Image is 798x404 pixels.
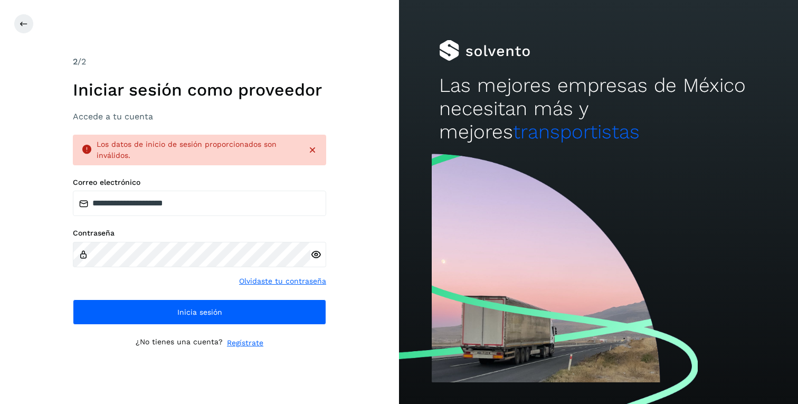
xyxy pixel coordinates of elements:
[73,229,326,238] label: Contraseña
[73,57,78,67] span: 2
[239,276,326,287] a: Olvidaste tu contraseña
[73,80,326,100] h1: Iniciar sesión como proveedor
[73,111,326,121] h3: Accede a tu cuenta
[73,55,326,68] div: /2
[73,178,326,187] label: Correo electrónico
[73,299,326,325] button: Inicia sesión
[97,139,299,161] div: Los datos de inicio de sesión proporcionados son inválidos.
[227,337,263,349] a: Regístrate
[439,74,758,144] h2: Las mejores empresas de México necesitan más y mejores
[513,120,640,143] span: transportistas
[136,337,223,349] p: ¿No tienes una cuenta?
[177,308,222,316] span: Inicia sesión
